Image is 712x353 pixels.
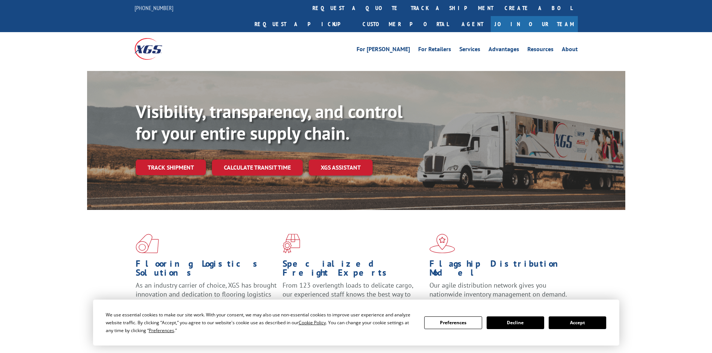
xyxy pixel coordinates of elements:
a: Agent [454,16,491,32]
span: As an industry carrier of choice, XGS has brought innovation and dedication to flooring logistics... [136,281,277,307]
a: Services [459,46,480,55]
a: For Retailers [418,46,451,55]
a: Join Our Team [491,16,578,32]
span: Preferences [149,327,174,334]
img: xgs-icon-flagship-distribution-model-red [429,234,455,253]
h1: Flagship Distribution Model [429,259,571,281]
b: Visibility, transparency, and control for your entire supply chain. [136,100,403,145]
button: Accept [549,316,606,329]
a: XGS ASSISTANT [309,160,373,176]
button: Preferences [424,316,482,329]
div: Cookie Consent Prompt [93,300,619,346]
div: We use essential cookies to make our site work. With your consent, we may also use non-essential ... [106,311,415,334]
a: Calculate transit time [212,160,303,176]
h1: Specialized Freight Experts [283,259,424,281]
button: Decline [487,316,544,329]
a: [PHONE_NUMBER] [135,4,173,12]
img: xgs-icon-total-supply-chain-intelligence-red [136,234,159,253]
a: Track shipment [136,160,206,175]
a: For [PERSON_NAME] [357,46,410,55]
a: Resources [527,46,554,55]
img: xgs-icon-focused-on-flooring-red [283,234,300,253]
a: Customer Portal [357,16,454,32]
span: Our agile distribution network gives you nationwide inventory management on demand. [429,281,567,298]
span: Cookie Policy [299,319,326,326]
p: From 123 overlength loads to delicate cargo, our experienced staff knows the best way to move you... [283,281,424,314]
a: Request a pickup [249,16,357,32]
a: Advantages [488,46,519,55]
a: About [562,46,578,55]
h1: Flooring Logistics Solutions [136,259,277,281]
